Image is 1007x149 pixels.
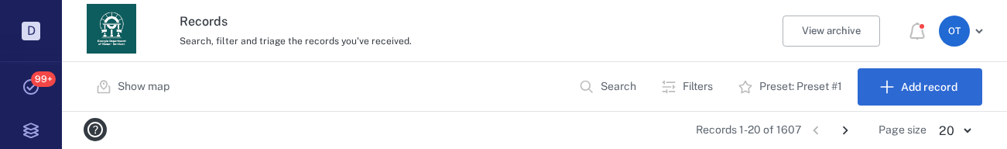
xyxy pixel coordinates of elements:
[180,36,412,47] span: Search, filter and triage the records you've received.
[858,68,982,106] button: Add record
[87,68,182,106] button: Show map
[35,11,67,25] span: Help
[939,16,970,47] div: O T
[939,16,988,47] button: OT
[683,79,713,95] p: Filters
[879,123,927,138] span: Page size
[652,68,725,106] button: Filters
[783,16,880,47] button: View archive
[77,112,113,147] button: help
[118,79,170,95] p: Show map
[833,118,858,143] button: Go to next page
[87,4,136,59] a: Go home
[570,68,649,106] button: Search
[601,79,636,95] p: Search
[31,71,56,87] span: 99+
[180,12,639,31] h3: Records
[927,122,982,140] div: 20
[22,22,40,40] p: D
[801,118,860,143] nav: pagination navigation
[696,123,801,138] span: Records 1-20 of 1607
[759,79,842,95] p: Preset: Preset #1
[87,4,136,54] img: Georgia Department of Human Services logo
[728,68,855,106] button: Preset: Preset #1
